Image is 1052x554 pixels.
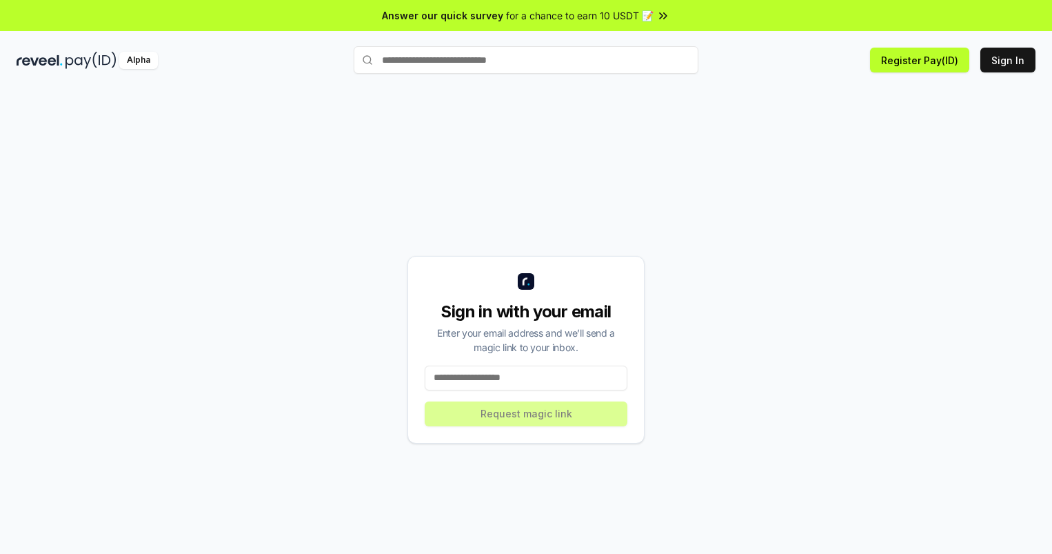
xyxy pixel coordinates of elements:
span: Answer our quick survey [382,8,503,23]
button: Sign In [980,48,1035,72]
button: Register Pay(ID) [870,48,969,72]
img: pay_id [65,52,117,69]
img: reveel_dark [17,52,63,69]
div: Alpha [119,52,158,69]
div: Enter your email address and we’ll send a magic link to your inbox. [425,326,627,355]
span: for a chance to earn 10 USDT 📝 [506,8,654,23]
img: logo_small [518,273,534,290]
div: Sign in with your email [425,301,627,323]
